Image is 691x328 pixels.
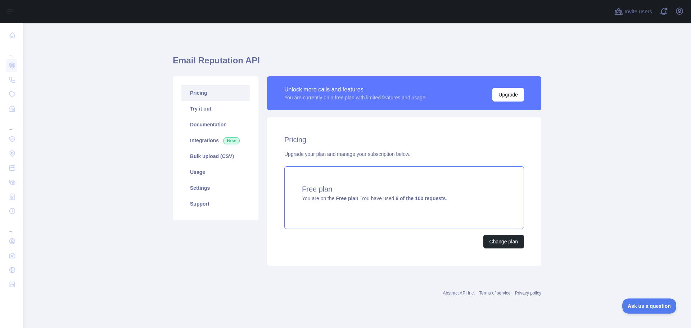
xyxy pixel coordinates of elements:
[492,88,524,102] button: Upgrade
[181,148,250,164] a: Bulk upload (CSV)
[6,43,17,58] div: ...
[443,291,475,296] a: Abstract API Inc.
[479,291,510,296] a: Terms of service
[284,94,425,101] div: You are currently on a free plan with limited features and usage
[284,85,425,94] div: Unlock more calls and features
[181,164,250,180] a: Usage
[6,219,17,233] div: ...
[284,150,524,158] div: Upgrade your plan and manage your subscription below.
[173,55,541,72] h1: Email Reputation API
[181,101,250,117] a: Try it out
[396,196,446,201] strong: 6 of the 100 requests
[515,291,541,296] a: Privacy policy
[181,85,250,101] a: Pricing
[6,117,17,131] div: ...
[302,196,447,201] span: You are on the . You have used .
[181,117,250,132] a: Documentation
[181,132,250,148] a: Integrations New
[622,298,677,314] iframe: Toggle Customer Support
[284,135,524,145] h2: Pricing
[613,6,654,17] button: Invite users
[181,196,250,212] a: Support
[302,184,506,194] h4: Free plan
[483,235,524,248] button: Change plan
[223,137,240,144] span: New
[624,8,652,16] span: Invite users
[336,196,358,201] strong: Free plan
[181,180,250,196] a: Settings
